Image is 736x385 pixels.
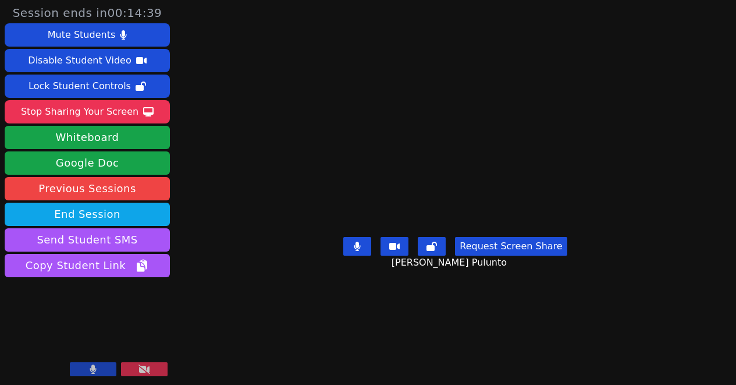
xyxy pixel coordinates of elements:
span: [PERSON_NAME] Pulunto [392,256,510,270]
time: 00:14:39 [108,6,162,20]
div: Lock Student Controls [29,77,131,96]
div: Mute Students [48,26,115,44]
button: Send Student SMS [5,228,170,252]
button: Request Screen Share [455,237,567,256]
button: End Session [5,203,170,226]
span: Copy Student Link [26,257,149,274]
a: Google Doc [5,151,170,175]
button: Stop Sharing Your Screen [5,100,170,123]
button: Copy Student Link [5,254,170,277]
button: Lock Student Controls [5,75,170,98]
button: Mute Students [5,23,170,47]
button: Disable Student Video [5,49,170,72]
a: Previous Sessions [5,177,170,200]
span: Session ends in [13,5,162,21]
div: Disable Student Video [28,51,131,70]
button: Whiteboard [5,126,170,149]
div: Stop Sharing Your Screen [21,103,138,121]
